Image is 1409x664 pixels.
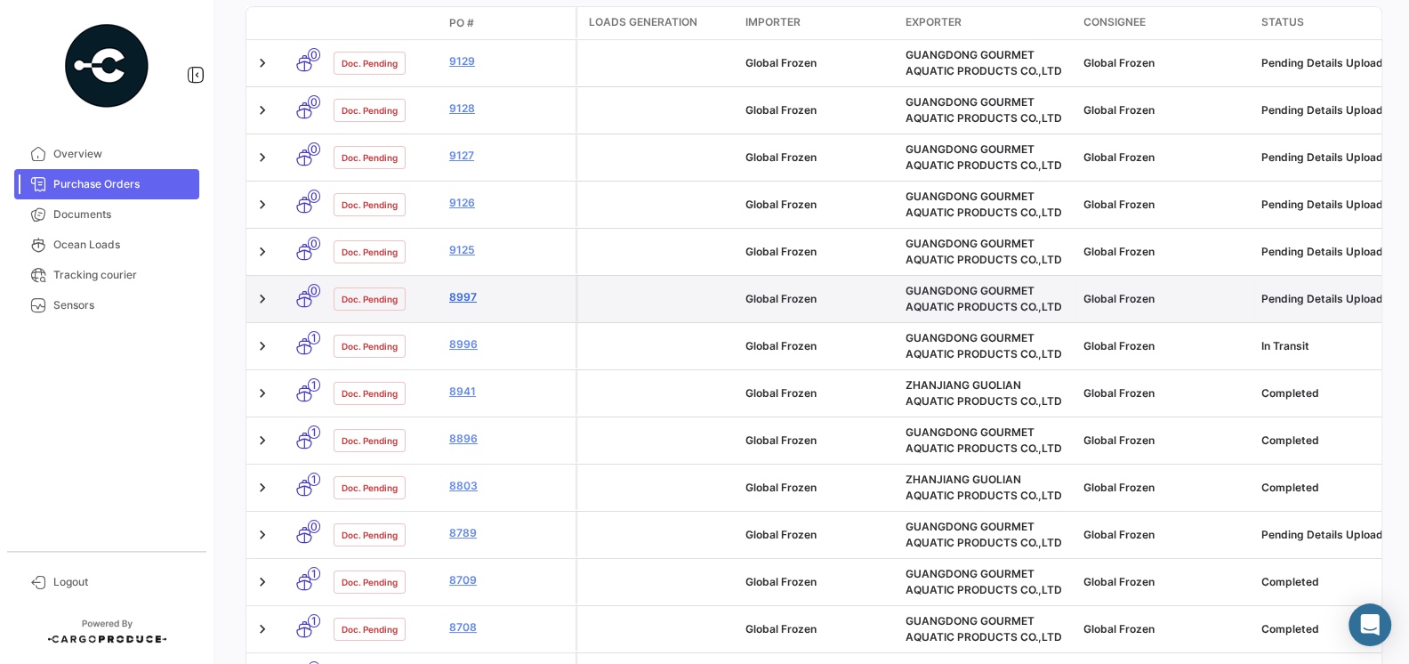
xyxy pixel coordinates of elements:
[326,16,442,30] datatable-header-cell: Doc. Status
[745,198,817,211] span: Global Frozen
[449,478,568,494] a: 8803
[308,520,320,533] span: 0
[449,53,568,69] a: 9129
[53,574,192,590] span: Logout
[745,292,817,305] span: Global Frozen
[14,199,199,230] a: Documents
[745,622,817,636] span: Global Frozen
[62,21,151,110] img: powered-by.png
[906,95,1062,125] span: GUANGDONG GOURMET AQUATIC PRODUCTS CO.,LTD
[745,56,817,69] span: Global Frozen
[342,481,398,495] span: Doc. Pending
[308,142,320,156] span: 0
[906,567,1062,596] span: GUANGDONG GOURMET AQUATIC PRODUCTS CO.,LTD
[254,243,271,261] a: Expand/Collapse Row
[254,385,271,402] a: Expand/Collapse Row
[1083,14,1146,30] span: Consignee
[1083,198,1155,211] span: Global Frozen
[342,292,398,306] span: Doc. Pending
[906,425,1062,455] span: GUANGDONG GOURMET AQUATIC PRODUCTS CO.,LTD
[449,525,568,541] a: 8789
[906,48,1062,77] span: GUANGDONG GOURMET AQUATIC PRODUCTS CO.,LTD
[342,339,398,353] span: Doc. Pending
[308,331,320,344] span: 1
[1261,14,1304,30] span: Status
[254,526,271,544] a: Expand/Collapse Row
[308,425,320,439] span: 1
[308,48,320,61] span: 0
[1083,150,1155,164] span: Global Frozen
[449,289,568,305] a: 8997
[342,433,398,448] span: Doc. Pending
[342,386,398,401] span: Doc. Pending
[442,8,576,38] datatable-header-cell: PO #
[745,14,801,30] span: Importer
[1349,603,1391,646] div: Abrir Intercom Messenger
[282,16,326,30] datatable-header-cell: Transport mode
[449,572,568,588] a: 8709
[14,169,199,199] a: Purchase Orders
[308,237,320,250] span: 0
[308,378,320,392] span: 1
[578,7,738,39] datatable-header-cell: Loads generation
[53,297,192,313] span: Sensors
[308,95,320,109] span: 0
[745,481,817,494] span: Global Frozen
[906,190,1062,219] span: GUANGDONG GOURMET AQUATIC PRODUCTS CO.,LTD
[449,242,568,258] a: 9125
[1083,481,1155,494] span: Global Frozen
[53,237,192,253] span: Ocean Loads
[1083,622,1155,636] span: Global Frozen
[342,245,398,259] span: Doc. Pending
[745,528,817,541] span: Global Frozen
[308,190,320,203] span: 0
[342,575,398,589] span: Doc. Pending
[254,620,271,638] a: Expand/Collapse Row
[449,101,568,117] a: 9128
[342,103,398,117] span: Doc. Pending
[1083,245,1155,258] span: Global Frozen
[308,567,320,580] span: 1
[254,432,271,449] a: Expand/Collapse Row
[254,101,271,119] a: Expand/Collapse Row
[254,573,271,591] a: Expand/Collapse Row
[342,150,398,165] span: Doc. Pending
[254,149,271,166] a: Expand/Collapse Row
[745,339,817,352] span: Global Frozen
[1083,433,1155,447] span: Global Frozen
[906,284,1062,313] span: GUANGDONG GOURMET AQUATIC PRODUCTS CO.,LTD
[906,237,1062,266] span: GUANGDONG GOURMET AQUATIC PRODUCTS CO.,LTD
[14,139,199,169] a: Overview
[1083,528,1155,541] span: Global Frozen
[449,431,568,447] a: 8896
[745,433,817,447] span: Global Frozen
[53,146,192,162] span: Overview
[53,267,192,283] span: Tracking courier
[1083,339,1155,352] span: Global Frozen
[906,378,1062,408] span: ZHANJIANG GUOLIAN AQUATIC PRODUCTS CO.,LTD
[254,337,271,355] a: Expand/Collapse Row
[254,290,271,308] a: Expand/Collapse Row
[745,386,817,400] span: Global Frozen
[906,142,1062,172] span: GUANGDONG GOURMET AQUATIC PRODUCTS CO.,LTD
[449,148,568,164] a: 9127
[449,619,568,636] a: 8708
[898,7,1076,39] datatable-header-cell: Exporter
[738,7,898,39] datatable-header-cell: Importer
[308,614,320,628] span: 1
[14,230,199,260] a: Ocean Loads
[449,384,568,400] a: 8941
[254,54,271,72] a: Expand/Collapse Row
[342,56,398,70] span: Doc. Pending
[308,284,320,297] span: 0
[745,245,817,258] span: Global Frozen
[449,195,568,211] a: 9126
[254,196,271,214] a: Expand/Collapse Row
[906,520,1062,549] span: GUANGDONG GOURMET AQUATIC PRODUCTS CO.,LTD
[906,614,1062,644] span: GUANGDONG GOURMET AQUATIC PRODUCTS CO.,LTD
[906,473,1062,502] span: ZHANJIANG GUOLIAN AQUATIC PRODUCTS CO.,LTD
[53,176,192,192] span: Purchase Orders
[308,473,320,486] span: 1
[1083,386,1155,400] span: Global Frozen
[1083,575,1155,588] span: Global Frozen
